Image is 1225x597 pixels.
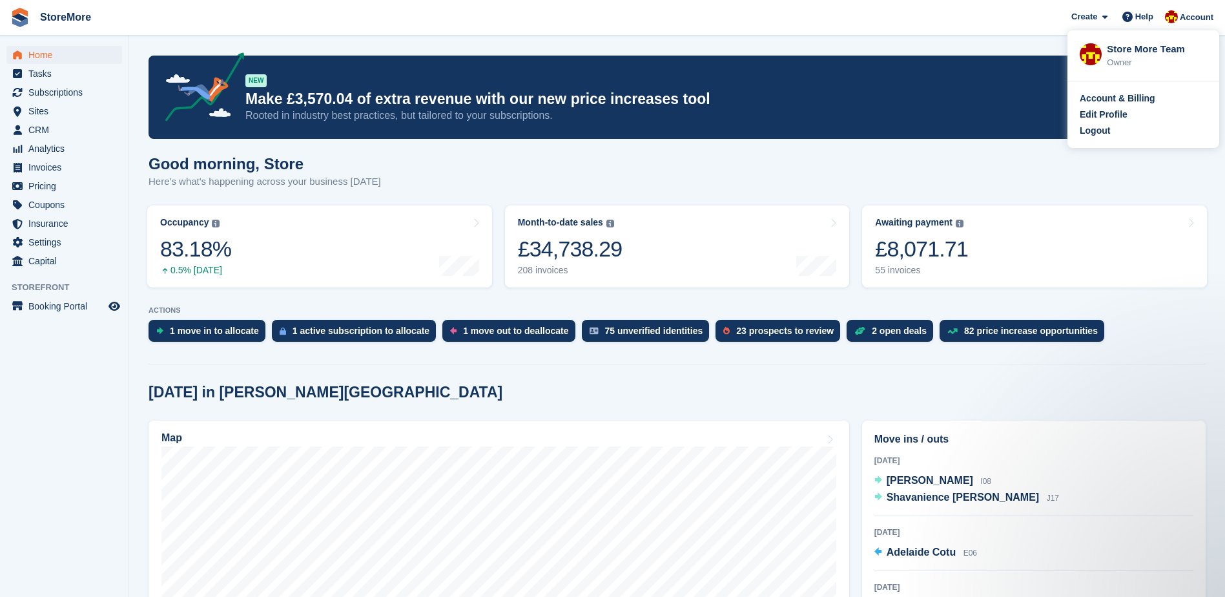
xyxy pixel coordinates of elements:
[28,83,106,101] span: Subscriptions
[147,205,492,288] a: Occupancy 83.18% 0.5% [DATE]
[6,177,122,195] a: menu
[980,477,991,486] span: I08
[28,233,106,251] span: Settings
[6,140,122,158] a: menu
[463,326,568,336] div: 1 move out to deallocate
[28,158,106,176] span: Invoices
[874,545,977,561] a: Adelaide Cotu E06
[518,265,623,276] div: 208 invoices
[947,328,958,334] img: price_increase_opportunities-93ffe204e8149a01c8c9dc8f82e8f89637d9d84a8eef4429ea346261dce0b2c0.svg
[956,220,963,227] img: icon-info-grey-7440780725fd019a000dd9b08b2336e03edf1995a4989e88bcd33f0948082b44.svg
[874,455,1193,466] div: [DATE]
[6,158,122,176] a: menu
[160,265,231,276] div: 0.5% [DATE]
[874,490,1059,507] a: Shavanience [PERSON_NAME] J17
[1080,43,1102,65] img: Store More Team
[1080,92,1155,105] div: Account & Billing
[149,155,381,173] h1: Good morning, Store
[1071,10,1097,23] span: Create
[715,320,847,348] a: 23 prospects to review
[6,196,122,214] a: menu
[1107,42,1207,54] div: Store More Team
[606,220,614,227] img: icon-info-grey-7440780725fd019a000dd9b08b2336e03edf1995a4989e88bcd33f0948082b44.svg
[723,327,730,335] img: prospect-51fa495bee0391a8d652442698ab0144808aea92771e9ea1ae160a38d050c398.svg
[6,215,122,233] a: menu
[963,549,977,558] span: E06
[1080,92,1207,105] a: Account & Billing
[280,327,286,335] img: active_subscription_to_allocate_icon-d502201f5373d7db506a760aba3b589e785aa758c864c3986d89f69b8ff3...
[450,327,457,335] img: move_outs_to_deallocate_icon-f764333ba52eb49d3ac5e1228854f67142a1ed5810a6f6cc68b1a99e826820c5.svg
[149,320,272,348] a: 1 move in to allocate
[28,46,106,64] span: Home
[28,196,106,214] span: Coupons
[1080,108,1127,121] div: Edit Profile
[874,432,1193,447] h2: Move ins / outs
[149,174,381,189] p: Here's what's happening across your business [DATE]
[293,326,429,336] div: 1 active subscription to allocate
[160,217,209,228] div: Occupancy
[1080,108,1207,121] a: Edit Profile
[874,581,1193,593] div: [DATE]
[6,65,122,83] a: menu
[6,102,122,120] a: menu
[6,297,122,315] a: menu
[245,90,1093,109] p: Make £3,570.04 of extra revenue with our new price increases tool
[28,252,106,270] span: Capital
[107,298,122,314] a: Preview store
[149,384,502,401] h2: [DATE] in [PERSON_NAME][GEOGRAPHIC_DATA]
[1080,124,1110,138] div: Logout
[154,52,245,126] img: price-adjustments-announcement-icon-8257ccfd72463d97f412b2fc003d46551f7dbcb40ab6d574587a9cd5c0d94...
[10,8,30,27] img: stora-icon-8386f47178a22dfd0bd8f6a31ec36ba5ce8667c1dd55bd0f319d3a0aa187defe.svg
[245,109,1093,123] p: Rooted in industry best practices, but tailored to your subscriptions.
[160,236,231,262] div: 83.18%
[874,527,1193,538] div: [DATE]
[170,326,259,336] div: 1 move in to allocate
[590,327,599,335] img: verify_identity-adf6edd0f0f0b5bbfe63781bf79b02c33cf7c696d77639b501bdc392416b5a36.svg
[1107,56,1207,69] div: Owner
[149,306,1206,315] p: ACTIONS
[442,320,581,348] a: 1 move out to deallocate
[28,140,106,158] span: Analytics
[854,326,865,335] img: deal-1b604bf984904fb50ccaf53a9ad4b4a5d6e5aea283cecdc64d6e3604feb123c2.svg
[272,320,442,348] a: 1 active subscription to allocate
[28,121,106,139] span: CRM
[518,236,623,262] div: £34,738.29
[1135,10,1153,23] span: Help
[875,265,968,276] div: 55 invoices
[212,220,220,227] img: icon-info-grey-7440780725fd019a000dd9b08b2336e03edf1995a4989e88bcd33f0948082b44.svg
[35,6,96,28] a: StoreMore
[245,74,267,87] div: NEW
[28,297,106,315] span: Booking Portal
[6,83,122,101] a: menu
[847,320,940,348] a: 2 open deals
[875,217,952,228] div: Awaiting payment
[872,326,927,336] div: 2 open deals
[875,236,968,262] div: £8,071.71
[161,432,182,444] h2: Map
[1047,494,1059,503] span: J17
[582,320,716,348] a: 75 unverified identities
[1165,10,1178,23] img: Store More Team
[518,217,603,228] div: Month-to-date sales
[6,233,122,251] a: menu
[874,473,991,490] a: [PERSON_NAME] I08
[964,326,1098,336] div: 82 price increase opportunities
[1080,124,1207,138] a: Logout
[6,121,122,139] a: menu
[887,492,1040,503] span: Shavanience [PERSON_NAME]
[12,281,129,294] span: Storefront
[862,205,1207,288] a: Awaiting payment £8,071.71 55 invoices
[887,547,956,558] span: Adelaide Cotu
[6,252,122,270] a: menu
[505,205,850,288] a: Month-to-date sales £34,738.29 208 invoices
[605,326,703,336] div: 75 unverified identities
[28,177,106,195] span: Pricing
[28,65,106,83] span: Tasks
[736,326,834,336] div: 23 prospects to review
[156,327,163,335] img: move_ins_to_allocate_icon-fdf77a2bb77ea45bf5b3d319d69a93e2d87916cf1d5bf7949dd705db3b84f3ca.svg
[6,46,122,64] a: menu
[887,475,973,486] span: [PERSON_NAME]
[28,215,106,233] span: Insurance
[28,102,106,120] span: Sites
[940,320,1111,348] a: 82 price increase opportunities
